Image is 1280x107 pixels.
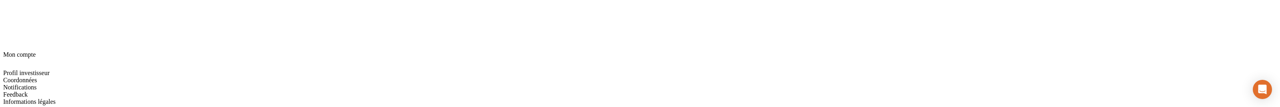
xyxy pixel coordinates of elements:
span: Coordonnées [3,77,37,83]
span: Mon compte [3,51,36,58]
span: Informations légales [3,98,56,105]
span: Notifications [3,84,37,91]
div: Ouvrir le Messenger Intercom [1253,80,1272,99]
span: Profil investisseur [3,69,50,76]
span: Feedback [3,91,28,98]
